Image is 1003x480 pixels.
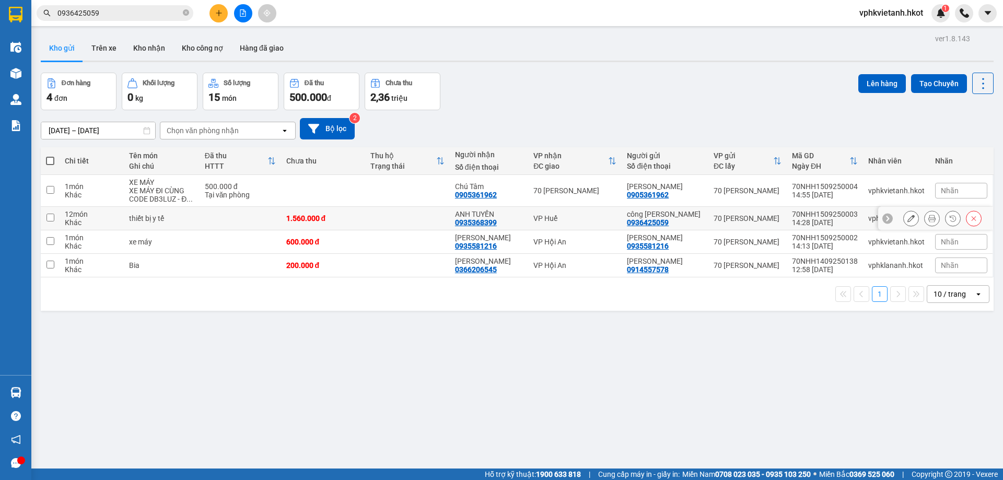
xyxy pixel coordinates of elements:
[289,91,327,103] span: 500.000
[627,191,669,199] div: 0905361962
[200,147,281,175] th: Toggle SortBy
[533,261,616,270] div: VP Hội An
[941,261,959,270] span: Nhãn
[129,238,194,246] div: xe máy
[10,387,21,398] img: warehouse-icon
[792,242,858,250] div: 14:13 [DATE]
[813,472,817,476] span: ⚪️
[205,162,267,170] div: HTTT
[10,94,21,105] img: warehouse-icon
[349,113,360,123] sup: 2
[485,469,581,480] span: Hỗ trợ kỹ thuật:
[868,214,925,223] div: vphkvietanh.hkot
[903,210,919,226] div: Sửa đơn hàng
[792,151,849,160] div: Mã GD
[715,470,811,478] strong: 0708 023 035 - 0935 103 250
[129,151,194,160] div: Tên món
[934,289,966,299] div: 10 / trang
[792,182,858,191] div: 70NHH1509250004
[222,94,237,102] span: món
[627,151,703,160] div: Người gửi
[978,4,997,22] button: caret-down
[370,91,390,103] span: 2,36
[455,191,497,199] div: 0905361962
[792,210,858,218] div: 70NHH1509250003
[65,257,119,265] div: 1 món
[868,186,925,195] div: vphkvietanh.hkot
[627,218,669,227] div: 0936425059
[43,9,51,17] span: search
[941,238,959,246] span: Nhãn
[54,94,67,102] span: đơn
[945,471,952,478] span: copyright
[286,238,360,246] div: 600.000 đ
[11,411,21,421] span: question-circle
[935,33,970,44] div: ver 1.8.143
[46,91,52,103] span: 4
[533,214,616,223] div: VP Huế
[65,210,119,218] div: 12 món
[627,257,703,265] div: Nguyễn Thùy Linh
[627,210,703,218] div: công ty QUỲNH ANH
[10,120,21,131] img: solution-icon
[819,469,894,480] span: Miền Bắc
[792,218,858,227] div: 14:28 [DATE]
[455,233,523,242] div: Mai Dung
[127,91,133,103] span: 0
[284,73,359,110] button: Đã thu500.000đ
[129,178,194,186] div: XE MÁY
[858,74,906,93] button: Lên hàng
[533,162,608,170] div: ĐC giao
[868,261,925,270] div: vphklananh.hkot
[183,8,189,18] span: close-circle
[208,91,220,103] span: 15
[714,151,773,160] div: VP gửi
[239,9,247,17] span: file-add
[455,182,523,191] div: Chú Tâm
[300,118,355,139] button: Bộ lọc
[792,265,858,274] div: 12:58 [DATE]
[792,233,858,242] div: 70NHH1509250002
[10,68,21,79] img: warehouse-icon
[234,4,252,22] button: file-add
[209,4,228,22] button: plus
[627,162,703,170] div: Số điện thoại
[65,233,119,242] div: 1 món
[286,261,360,270] div: 200.000 đ
[872,286,888,302] button: 1
[792,257,858,265] div: 70NHH1409250138
[455,150,523,159] div: Người nhận
[205,151,267,160] div: Đã thu
[65,182,119,191] div: 1 món
[714,238,782,246] div: 70 [PERSON_NAME]
[286,157,360,165] div: Chưa thu
[391,94,407,102] span: triệu
[941,186,959,195] span: Nhãn
[455,218,497,227] div: 0935368399
[215,9,223,17] span: plus
[787,147,863,175] th: Toggle SortBy
[868,157,925,165] div: Nhân viên
[135,94,143,102] span: kg
[10,42,21,53] img: warehouse-icon
[528,147,622,175] th: Toggle SortBy
[41,36,83,61] button: Kho gửi
[11,435,21,444] span: notification
[258,4,276,22] button: aim
[714,214,782,223] div: 70 [PERSON_NAME]
[533,151,608,160] div: VP nhận
[911,74,967,93] button: Tạo Chuyến
[41,73,116,110] button: Đơn hàng4đơn
[231,36,292,61] button: Hàng đã giao
[11,458,21,468] span: message
[627,242,669,250] div: 0935581216
[183,9,189,16] span: close-circle
[62,79,90,87] div: Đơn hàng
[65,157,119,165] div: Chi tiết
[224,79,250,87] div: Số lượng
[960,8,969,18] img: phone-icon
[281,126,289,135] svg: open
[942,5,949,12] sup: 1
[943,5,947,12] span: 1
[455,265,497,274] div: 0366206545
